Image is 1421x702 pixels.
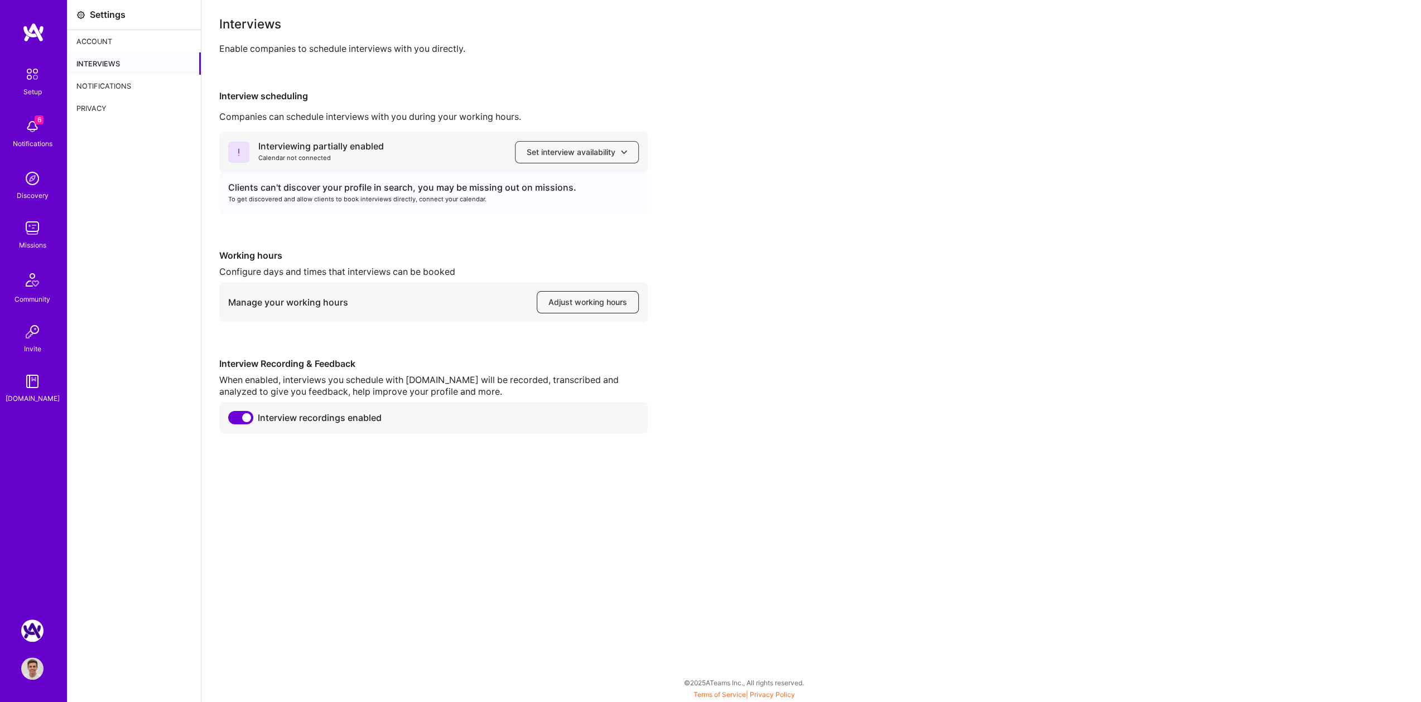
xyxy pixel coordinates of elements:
img: setup [21,62,44,86]
div: Interviews [219,18,1403,30]
img: Community [19,267,46,293]
img: A.Team: Google Calendar Integration Testing [21,619,44,642]
div: Invite [24,343,41,355]
div: Setup [23,86,42,98]
img: discovery [21,167,44,190]
img: guide book [21,370,44,393]
i: icon Settings [76,11,85,20]
div: Discovery [17,190,49,201]
img: logo [22,22,45,42]
a: Privacy Policy [750,690,795,699]
span: Adjust working hours [548,297,627,308]
i: icon ErrorCalendar [228,142,249,163]
div: Settings [90,9,126,21]
div: Notifications [13,138,52,149]
div: Calendar not connected [258,152,384,164]
div: Manage your working hours [228,297,348,308]
button: Adjust working hours [537,291,639,313]
div: Community [15,293,50,305]
div: Working hours [219,250,648,262]
div: Privacy [68,97,201,119]
span: | [693,690,795,699]
div: Interview scheduling [219,90,1403,102]
img: User Avatar [21,657,44,680]
a: User Avatar [18,657,46,680]
a: Terms of Service [693,690,746,699]
button: Set interview availability [515,141,639,163]
div: Account [68,30,201,52]
div: © 2025 ATeams Inc., All rights reserved. [67,669,1421,696]
span: Interview recordings enabled [258,412,382,424]
div: When enabled, interviews you schedule with [DOMAIN_NAME] will be recorded, transcribed and analyz... [219,374,648,398]
div: Enable companies to schedule interviews with you directly. [219,43,1403,55]
img: Invite [21,321,44,343]
div: Missions [19,239,46,251]
span: 6 [35,115,44,124]
div: [DOMAIN_NAME] [6,393,60,404]
img: bell [21,115,44,138]
span: Set interview availability [527,147,627,158]
div: Interviews [68,52,201,75]
div: Companies can schedule interviews with you during your working hours. [219,111,1403,123]
div: To get discovered and allow clients to book interviews directly, connect your calendar. [228,193,639,205]
div: Notifications [68,75,201,97]
img: teamwork [21,217,44,239]
div: Interviewing partially enabled [258,141,384,152]
div: Configure days and times that interviews can be booked [219,266,648,278]
a: A.Team: Google Calendar Integration Testing [18,619,46,642]
div: Interview Recording & Feedback [219,358,648,370]
div: Clients can't discover your profile in search, you may be missing out on missions. [228,182,639,193]
i: icon ArrowDownBlack [621,149,627,155]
